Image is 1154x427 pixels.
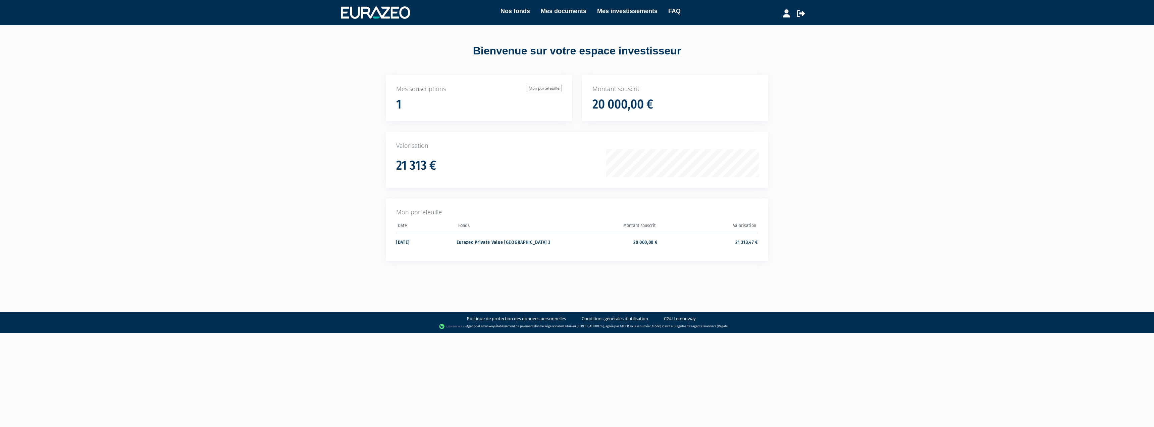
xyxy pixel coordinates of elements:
th: Montant souscrit [557,221,657,233]
th: Valorisation [658,221,758,233]
p: Valorisation [396,141,758,150]
a: CGU Lemonway [664,315,696,322]
h1: 21 313 € [396,159,436,173]
img: logo-lemonway.png [439,323,465,330]
a: Lemonway [479,324,494,328]
a: Registre des agents financiers (Regafi) [675,324,728,328]
p: Montant souscrit [592,85,758,93]
a: Politique de protection des données personnelles [467,315,566,322]
a: Mon portefeuille [527,85,562,92]
td: [DATE] [396,233,457,251]
h1: 20 000,00 € [592,97,653,112]
a: FAQ [668,6,681,16]
div: Bienvenue sur votre espace investisseur [371,43,783,59]
a: Nos fonds [501,6,530,16]
th: Date [396,221,457,233]
p: Mes souscriptions [396,85,562,93]
td: 21 313,47 € [658,233,758,251]
img: 1732889491-logotype_eurazeo_blanc_rvb.png [341,6,410,18]
td: 20 000,00 € [557,233,657,251]
a: Conditions générales d'utilisation [582,315,648,322]
td: Eurazeo Private Value [GEOGRAPHIC_DATA] 3 [457,233,557,251]
h1: 1 [396,97,402,112]
a: Mes investissements [597,6,658,16]
p: Mon portefeuille [396,208,758,217]
div: - Agent de (établissement de paiement dont le siège social est situé au [STREET_ADDRESS], agréé p... [7,323,1147,330]
th: Fonds [457,221,557,233]
a: Mes documents [541,6,586,16]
